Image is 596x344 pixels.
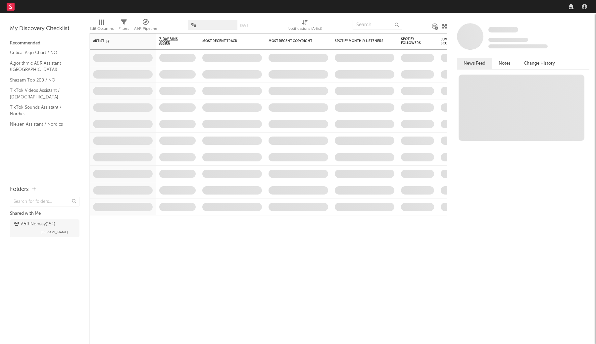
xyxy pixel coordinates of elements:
[10,210,79,218] div: Shared with Me
[10,39,79,47] div: Recommended
[287,17,322,36] div: Notifications (Artist)
[134,25,157,33] div: A&R Pipeline
[10,197,79,206] input: Search for folders...
[488,27,518,33] a: Some Artist
[240,24,248,28] button: Save
[14,220,55,228] div: A&R Norway ( 154 )
[10,219,79,237] a: A&R Norway(154)[PERSON_NAME]
[488,27,518,32] span: Some Artist
[488,44,548,48] span: 0 fans last week
[93,39,143,43] div: Artist
[517,58,562,69] button: Change History
[287,25,322,33] div: Notifications (Artist)
[10,77,73,84] a: Shazam Top 200 / NO
[488,38,528,42] span: Tracking Since: [DATE]
[353,20,402,30] input: Search...
[10,186,29,194] div: Folders
[10,25,79,33] div: My Discovery Checklist
[10,87,73,100] a: TikTok Videos Assistant / [DEMOGRAPHIC_DATA]
[492,58,517,69] button: Notes
[89,25,114,33] div: Edit Columns
[269,39,318,43] div: Most Recent Copyright
[441,37,457,45] div: Jump Score
[10,121,73,128] a: Nielsen Assistant / Nordics
[119,25,129,33] div: Filters
[10,49,73,56] a: Critical Algo Chart / NO
[10,104,73,117] a: TikTok Sounds Assistant / Nordics
[335,39,384,43] div: Spotify Monthly Listeners
[202,39,252,43] div: Most Recent Track
[119,17,129,36] div: Filters
[89,17,114,36] div: Edit Columns
[457,58,492,69] button: News Feed
[401,37,424,45] div: Spotify Followers
[10,60,73,73] a: Algorithmic A&R Assistant ([GEOGRAPHIC_DATA])
[159,37,186,45] span: 7-Day Fans Added
[41,228,68,236] span: [PERSON_NAME]
[134,17,157,36] div: A&R Pipeline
